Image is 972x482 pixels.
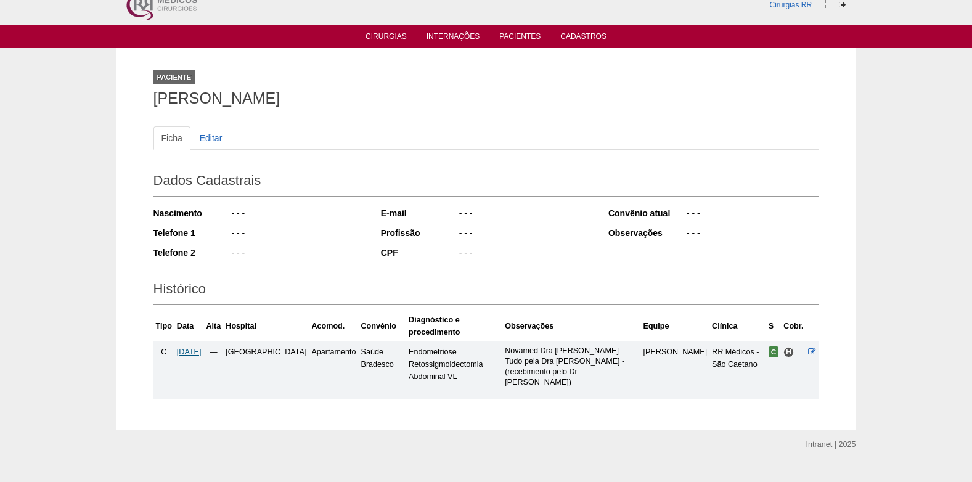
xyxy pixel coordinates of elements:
p: Novamed Dra [PERSON_NAME] Tudo pela Dra [PERSON_NAME] - (recebimento pelo Dr [PERSON_NAME]) [505,346,638,388]
td: [PERSON_NAME] [641,341,710,399]
a: Pacientes [499,32,541,44]
td: RR Médicos - São Caetano [709,341,766,399]
a: Internações [427,32,480,44]
th: Convênio [359,311,407,341]
a: Editar [192,126,231,150]
div: Telefone 2 [153,247,231,259]
div: Telefone 1 [153,227,231,239]
th: Tipo [153,311,174,341]
div: Nascimento [153,207,231,219]
a: Cirurgias RR [769,1,812,9]
h2: Histórico [153,277,819,305]
td: Endometriose Retossigmoidectomia Abdominal VL [406,341,502,399]
div: - - - [231,247,364,262]
div: C [156,346,172,358]
div: Convênio atual [608,207,685,219]
span: Hospital [783,347,794,357]
a: Cadastros [560,32,606,44]
div: Profissão [381,227,458,239]
th: Cobr. [781,311,806,341]
div: - - - [685,207,819,223]
th: S [766,311,782,341]
th: Acomod. [309,311,358,341]
th: Hospital [223,311,309,341]
span: Confirmada [769,346,779,357]
div: - - - [458,207,592,223]
th: Data [174,311,204,341]
div: Paciente [153,70,195,84]
td: Apartamento [309,341,358,399]
div: - - - [458,247,592,262]
div: - - - [231,207,364,223]
th: Equipe [641,311,710,341]
th: Diagnóstico e procedimento [406,311,502,341]
div: - - - [458,227,592,242]
i: Sair [839,1,846,9]
a: [DATE] [177,348,202,356]
a: Ficha [153,126,190,150]
a: Cirurgias [366,32,407,44]
h1: [PERSON_NAME] [153,91,819,106]
th: Alta [204,311,224,341]
td: — [204,341,224,399]
div: Observações [608,227,685,239]
div: Intranet | 2025 [806,438,856,451]
td: Saúde Bradesco [359,341,407,399]
td: [GEOGRAPHIC_DATA] [223,341,309,399]
th: Observações [502,311,640,341]
div: E-mail [381,207,458,219]
div: - - - [231,227,364,242]
div: - - - [685,227,819,242]
th: Clínica [709,311,766,341]
div: CPF [381,247,458,259]
h2: Dados Cadastrais [153,168,819,197]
